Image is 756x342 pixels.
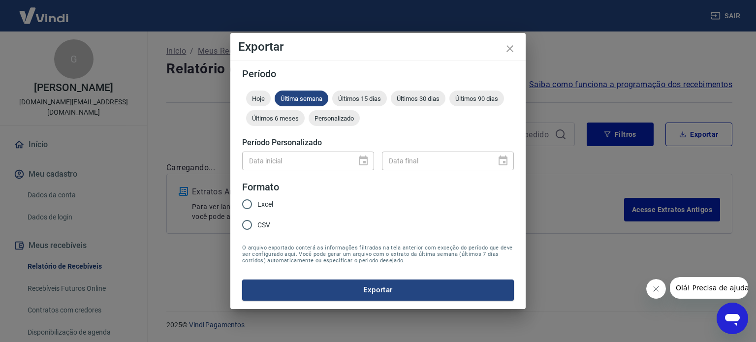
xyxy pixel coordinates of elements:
span: Últimos 15 dias [332,95,387,102]
div: Últimos 15 dias [332,91,387,106]
span: Personalizado [309,115,360,122]
legend: Formato [242,180,279,194]
div: Últimos 6 meses [246,110,305,126]
span: Últimos 6 meses [246,115,305,122]
span: Últimos 90 dias [449,95,504,102]
div: Personalizado [309,110,360,126]
h5: Período [242,69,514,79]
div: Últimos 30 dias [391,91,445,106]
iframe: Mensagem da empresa [670,277,748,299]
iframe: Fechar mensagem [646,279,666,299]
h4: Exportar [238,41,518,53]
div: Hoje [246,91,271,106]
input: DD/MM/YYYY [382,152,489,170]
span: CSV [257,220,270,230]
h5: Período Personalizado [242,138,514,148]
span: Últimos 30 dias [391,95,445,102]
iframe: Botão para abrir a janela de mensagens [717,303,748,334]
span: Última semana [275,95,328,102]
span: Excel [257,199,273,210]
div: Últimos 90 dias [449,91,504,106]
button: close [498,37,522,61]
button: Exportar [242,280,514,300]
div: Última semana [275,91,328,106]
span: O arquivo exportado conterá as informações filtradas na tela anterior com exceção do período que ... [242,245,514,264]
span: Olá! Precisa de ajuda? [6,7,83,15]
input: DD/MM/YYYY [242,152,349,170]
span: Hoje [246,95,271,102]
